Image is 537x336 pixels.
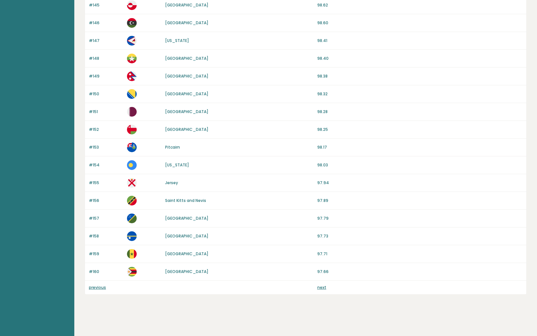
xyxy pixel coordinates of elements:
img: je.svg [127,178,137,188]
p: 98.17 [317,144,522,150]
img: sn.svg [127,249,137,259]
a: previous [89,285,106,290]
p: #154 [89,162,123,168]
a: [GEOGRAPHIC_DATA] [165,127,208,132]
p: #148 [89,56,123,61]
a: [GEOGRAPHIC_DATA] [165,233,208,239]
img: kn.svg [127,196,137,205]
a: [US_STATE] [165,38,189,43]
p: 98.40 [317,56,522,61]
a: [GEOGRAPHIC_DATA] [165,215,208,221]
img: gl.svg [127,0,137,10]
a: next [317,285,326,290]
a: [GEOGRAPHIC_DATA] [165,251,208,257]
p: 97.73 [317,233,522,239]
p: #158 [89,233,123,239]
a: [US_STATE] [165,162,189,168]
p: #159 [89,251,123,257]
img: mm.svg [127,54,137,63]
p: #156 [89,198,123,204]
a: [GEOGRAPHIC_DATA] [165,109,208,114]
p: 97.66 [317,269,522,275]
a: [GEOGRAPHIC_DATA] [165,73,208,79]
img: pw.svg [127,160,137,170]
img: qa.svg [127,107,137,117]
p: #160 [89,269,123,275]
p: 98.38 [317,73,522,79]
p: #147 [89,38,123,44]
a: [GEOGRAPHIC_DATA] [165,269,208,274]
p: #152 [89,127,123,132]
a: Jersey [165,180,178,185]
p: 98.41 [317,38,522,44]
a: [GEOGRAPHIC_DATA] [165,56,208,61]
p: 98.03 [317,162,522,168]
p: 97.79 [317,215,522,221]
a: [GEOGRAPHIC_DATA] [165,2,208,8]
img: nr.svg [127,231,137,241]
p: 97.71 [317,251,522,257]
p: #157 [89,215,123,221]
img: pn.svg [127,142,137,152]
img: as.svg [127,36,137,46]
p: 98.25 [317,127,522,132]
p: #150 [89,91,123,97]
img: om.svg [127,125,137,134]
p: #149 [89,73,123,79]
img: ba.svg [127,89,137,99]
a: [GEOGRAPHIC_DATA] [165,91,208,97]
p: 98.32 [317,91,522,97]
p: 98.62 [317,2,522,8]
p: #146 [89,20,123,26]
p: 98.60 [317,20,522,26]
p: #153 [89,144,123,150]
a: Saint Kitts and Nevis [165,198,206,203]
p: 97.94 [317,180,522,186]
p: #155 [89,180,123,186]
img: sb.svg [127,214,137,223]
img: ly.svg [127,18,137,28]
img: np.svg [127,71,137,81]
img: zw.svg [127,267,137,277]
p: #151 [89,109,123,115]
p: #145 [89,2,123,8]
p: 97.89 [317,198,522,204]
a: [GEOGRAPHIC_DATA] [165,20,208,26]
a: Pitcairn [165,144,180,150]
p: 98.28 [317,109,522,115]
